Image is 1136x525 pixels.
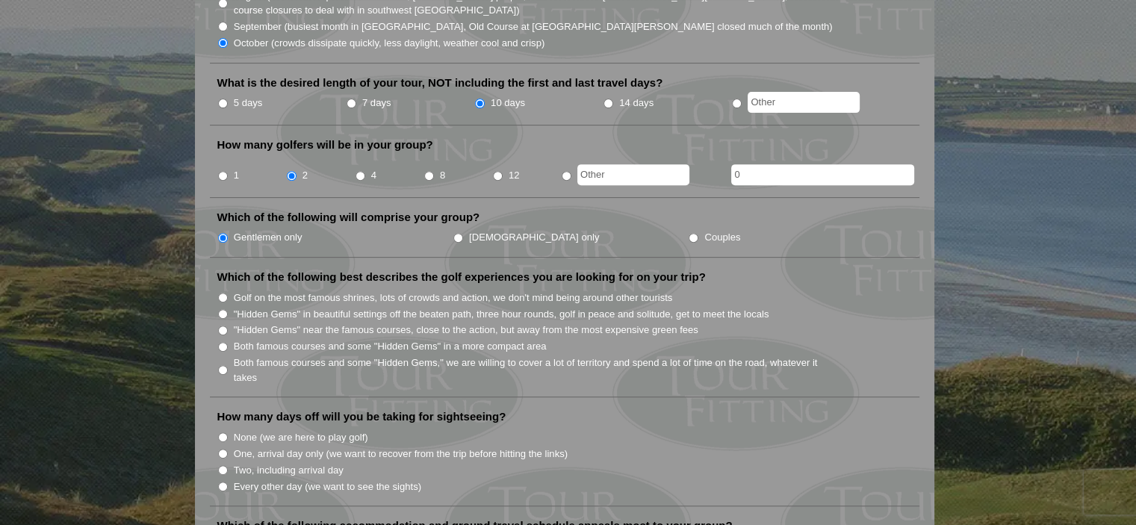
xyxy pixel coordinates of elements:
[577,164,689,185] input: Other
[302,168,308,183] label: 2
[234,339,547,354] label: Both famous courses and some "Hidden Gems" in a more compact area
[217,409,506,424] label: How many days off will you be taking for sightseeing?
[362,96,391,111] label: 7 days
[234,430,368,445] label: None (we are here to play golf)
[619,96,654,111] label: 14 days
[234,479,421,494] label: Every other day (we want to see the sights)
[234,96,263,111] label: 5 days
[491,96,525,111] label: 10 days
[748,92,860,113] input: Other
[217,75,663,90] label: What is the desired length of your tour, NOT including the first and last travel days?
[704,230,740,245] label: Couples
[234,19,833,34] label: September (busiest month in [GEOGRAPHIC_DATA], Old Course at [GEOGRAPHIC_DATA][PERSON_NAME] close...
[234,447,568,462] label: One, arrival day only (we want to recover from the trip before hitting the links)
[234,291,673,305] label: Golf on the most famous shrines, lots of crowds and action, we don't mind being around other tour...
[217,210,480,225] label: Which of the following will comprise your group?
[731,164,914,185] input: Additional non-golfers? Please specify #
[509,168,520,183] label: 12
[217,137,433,152] label: How many golfers will be in your group?
[440,168,445,183] label: 8
[234,307,769,322] label: "Hidden Gems" in beautiful settings off the beaten path, three hour rounds, golf in peace and sol...
[469,230,599,245] label: [DEMOGRAPHIC_DATA] only
[234,323,698,338] label: "Hidden Gems" near the famous courses, close to the action, but away from the most expensive gree...
[234,230,302,245] label: Gentlemen only
[371,168,376,183] label: 4
[217,270,706,285] label: Which of the following best describes the golf experiences you are looking for on your trip?
[234,463,344,478] label: Two, including arrival day
[234,36,545,51] label: October (crowds dissipate quickly, less daylight, weather cool and crisp)
[234,168,239,183] label: 1
[234,355,834,385] label: Both famous courses and some "Hidden Gems," we are willing to cover a lot of territory and spend ...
